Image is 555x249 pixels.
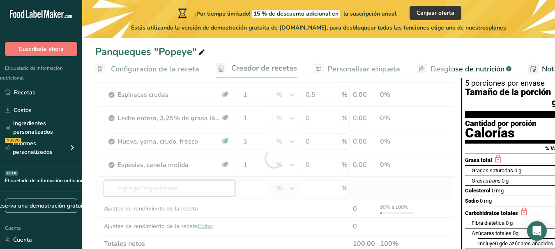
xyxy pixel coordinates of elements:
font: la suscripción anual [343,10,396,18]
font: 0 g [495,240,502,247]
font: ¡Por tiempo limitado! [195,10,250,18]
font: 5 porciones por envase [465,79,545,88]
font: 15 % de descuento adicional en [253,10,339,18]
font: Costos [14,106,32,114]
font: Ingredientes personalizados [13,119,53,136]
font: Incluye [478,240,495,247]
font: Sodio [465,198,479,204]
font: 0 mg [480,198,492,204]
button: Canjear oferta [410,6,461,20]
font: Cuenta [13,236,32,244]
font: Desglose de nutrición [431,64,504,74]
font: Informes personalizados [13,139,53,156]
font: Personalizar etiqueta [327,64,400,74]
font: Canjear oferta [417,9,454,17]
font: 0g [513,230,518,236]
a: Personalizar etiqueta [313,60,400,78]
font: Grasas [472,178,488,184]
button: Suscríbete ahora [5,42,77,56]
font: Grasa total [465,157,492,163]
font: Creador de recetas [231,63,297,73]
font: Azúcares totales [472,230,511,236]
font: de azúcares añadidos [502,240,553,247]
font: Carbohidratos totales [465,210,518,216]
font: Panqueques "Popeye" [95,45,197,58]
font: Suscríbete ahora [19,45,64,53]
font: Etiquetado de información nutricional suplementaria [5,177,120,184]
font: Tamaño de la porción [465,87,551,97]
font: Estás utilizando la versión de demostración gratuita de [DOMAIN_NAME], para desbloquear todas las... [131,24,488,32]
a: Reserva una demostración gratuita [5,199,77,213]
a: Desglose de nutrición [417,60,511,78]
a: Configuración de la receta [95,60,199,78]
font: 0 mg [492,187,504,194]
div: Abrir Intercom Messenger [527,221,547,241]
font: Grasas saturadas [472,167,513,174]
font: Cantidad por porción [465,119,537,128]
font: NUEVO [7,138,20,143]
font: Calorías [465,125,515,141]
font: BETA [7,171,16,176]
font: trans [488,178,500,184]
font: Configuración de la receta [111,64,199,74]
font: Fibra dietética [472,220,504,226]
font: 0 g [514,167,521,174]
font: Cuenta [5,225,21,231]
font: 0 g [502,178,509,184]
font: 0 g [506,220,513,226]
a: Creador de recetas [216,59,297,79]
font: Recetas [14,89,35,96]
font: Colesterol [465,187,491,194]
font: planes [488,24,506,32]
